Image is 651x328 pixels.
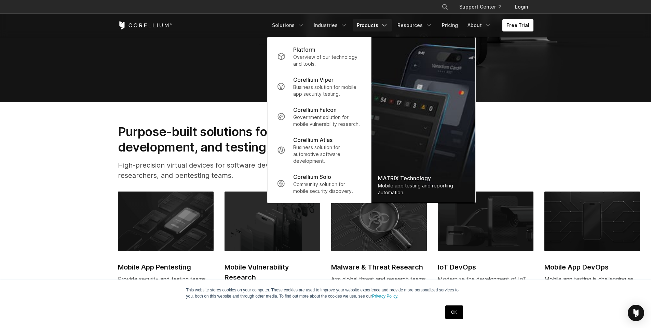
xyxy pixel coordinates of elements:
p: Business solution for mobile app security testing. [293,84,361,97]
h2: Mobile App DevOps [544,262,640,272]
button: Search [439,1,451,13]
p: Community solution for mobile security discovery. [293,181,361,195]
div: Navigation Menu [268,19,533,31]
h2: Malware & Threat Research [331,262,427,272]
img: Mobile Vulnerability Research [225,192,320,251]
a: Industries [310,19,351,31]
a: Solutions [268,19,308,31]
img: Mobile App DevOps [544,192,640,251]
img: Mobile App Pentesting [118,192,214,251]
a: Platform Overview of our technology and tools. [271,41,367,71]
h2: Purpose-built solutions for research, development, and testing. [118,124,351,155]
a: Support Center [454,1,507,13]
a: Login [510,1,533,13]
h2: Mobile Vulnerability Research [225,262,320,283]
h2: Mobile App Pentesting [118,262,214,272]
p: Government solution for mobile vulnerability research. [293,114,361,128]
p: Platform [293,45,315,54]
p: Overview of our technology and tools. [293,54,361,67]
a: Resources [393,19,436,31]
a: MATRIX Technology Mobile app testing and reporting automation. [371,37,475,203]
div: Arm global threat and research teams with powerful mobile malware and threat research capabilitie... [331,275,427,324]
a: About [463,19,496,31]
div: Open Intercom Messenger [628,305,644,321]
img: Malware & Threat Research [331,192,427,251]
img: IoT DevOps [438,192,533,251]
a: Corellium Viper Business solution for mobile app security testing. [271,71,367,102]
a: Privacy Policy. [372,294,398,299]
p: Corellium Atlas [293,136,333,144]
a: Corellium Solo Community solution for mobile security discovery. [271,169,367,199]
p: Corellium Falcon [293,106,337,114]
div: MATRIX Technology [378,174,468,182]
h2: IoT DevOps [438,262,533,272]
a: Corellium Atlas Business solution for automotive software development. [271,132,367,169]
a: Products [353,19,392,31]
a: Pricing [438,19,462,31]
p: High-precision virtual devices for software developers, security researchers, and pentesting teams. [118,160,351,181]
img: Matrix_WebNav_1x [371,37,475,203]
a: Corellium Falcon Government solution for mobile vulnerability research. [271,102,367,132]
p: This website stores cookies on your computer. These cookies are used to improve your website expe... [186,287,465,299]
div: Navigation Menu [433,1,533,13]
a: Corellium Home [118,21,172,29]
a: Free Trial [502,19,533,31]
div: Mobile app testing and reporting automation. [378,182,468,196]
a: OK [445,305,463,319]
p: Corellium Viper [293,76,334,84]
p: Business solution for automotive software development. [293,144,361,165]
p: Corellium Solo [293,173,331,181]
